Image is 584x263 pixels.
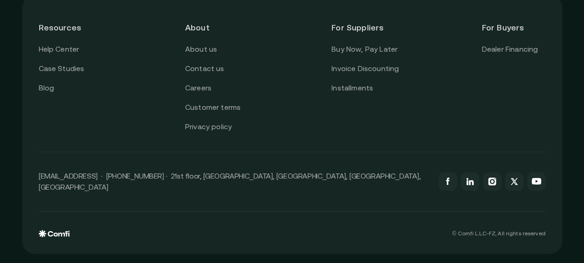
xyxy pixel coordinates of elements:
[39,82,54,94] a: Blog
[39,63,84,75] a: Case Studies
[185,43,217,55] a: About us
[39,230,70,237] img: comfi logo
[39,170,429,192] p: [EMAIL_ADDRESS] · [PHONE_NUMBER] · 21st floor, [GEOGRAPHIC_DATA], [GEOGRAPHIC_DATA], [GEOGRAPHIC_...
[331,63,399,75] a: Invoice Discounting
[185,63,224,75] a: Contact us
[452,230,545,237] p: © Comfi L.L.C-FZ, All rights reserved
[185,102,241,114] a: Customer terms
[482,12,545,43] header: For Buyers
[331,43,397,55] a: Buy Now, Pay Later
[185,121,232,133] a: Privacy policy
[331,82,373,94] a: Installments
[39,43,79,55] a: Help Center
[185,12,249,43] header: About
[482,43,538,55] a: Dealer Financing
[185,82,211,94] a: Careers
[331,12,399,43] header: For Suppliers
[39,12,102,43] header: Resources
